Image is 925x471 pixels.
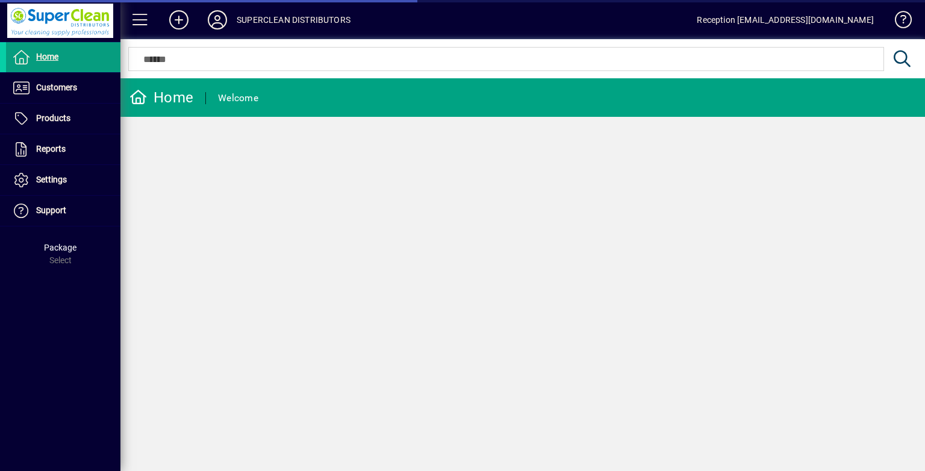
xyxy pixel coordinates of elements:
span: Support [36,205,66,215]
div: SUPERCLEAN DISTRIBUTORS [237,10,350,30]
span: Reports [36,144,66,154]
span: Products [36,113,70,123]
a: Knowledge Base [886,2,910,42]
a: Products [6,104,120,134]
div: Reception [EMAIL_ADDRESS][DOMAIN_NAME] [697,10,874,30]
div: Welcome [218,89,258,108]
a: Customers [6,73,120,103]
span: Settings [36,175,67,184]
button: Profile [198,9,237,31]
div: Home [129,88,193,107]
span: Package [44,243,76,252]
button: Add [160,9,198,31]
span: Home [36,52,58,61]
a: Reports [6,134,120,164]
a: Settings [6,165,120,195]
span: Customers [36,83,77,92]
a: Support [6,196,120,226]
